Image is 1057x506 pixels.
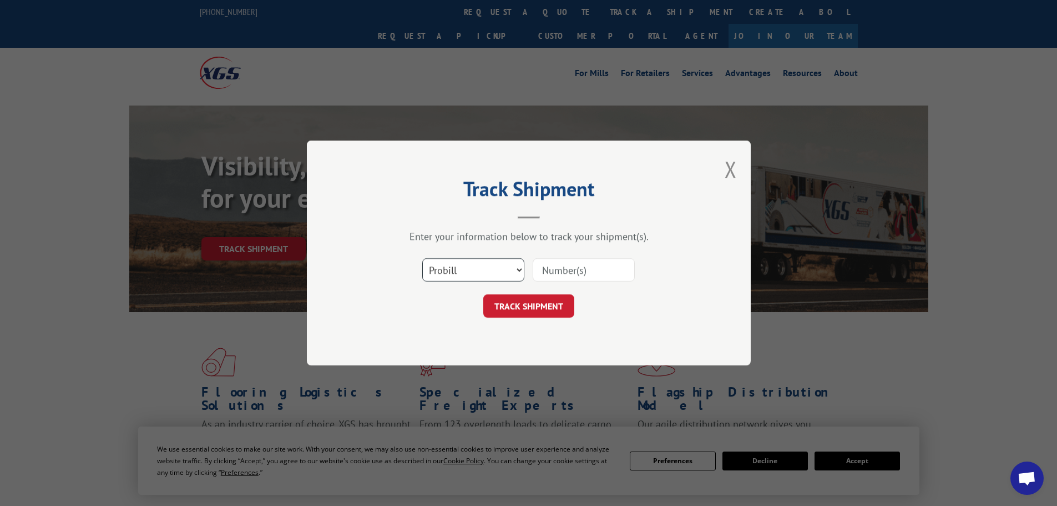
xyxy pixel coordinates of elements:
[725,154,737,184] button: Close modal
[533,258,635,282] input: Number(s)
[1010,462,1044,495] div: Open chat
[362,230,695,243] div: Enter your information below to track your shipment(s).
[483,294,574,318] button: TRACK SHIPMENT
[362,181,695,202] h2: Track Shipment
